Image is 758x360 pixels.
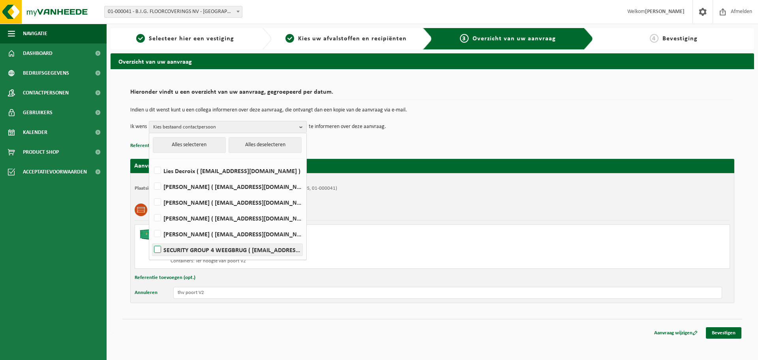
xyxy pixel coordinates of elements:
[23,43,53,63] span: Dashboard
[298,36,407,42] span: Kies uw afvalstoffen en recipiënten
[23,162,87,182] span: Acceptatievoorwaarden
[105,6,242,17] span: 01-000041 - B.I.G. FLOORCOVERINGS NV - WIELSBEKE
[23,142,59,162] span: Product Shop
[152,196,302,208] label: [PERSON_NAME] ( [EMAIL_ADDRESS][DOMAIN_NAME] )
[23,24,47,43] span: Navigatie
[130,107,734,113] p: Indien u dit wenst kunt u een collega informeren over deze aanvraag, die ontvangt dan een kopie v...
[648,327,704,339] a: Aanvraag wijzigen
[152,181,302,192] label: [PERSON_NAME] ( [EMAIL_ADDRESS][DOMAIN_NAME] )
[152,244,302,256] label: SECURITY GROUP 4 WEEGBRUG ( [EMAIL_ADDRESS][DOMAIN_NAME] )
[23,123,47,142] span: Kalender
[473,36,556,42] span: Overzicht van uw aanvraag
[171,258,464,264] div: Containers: Ter hoogte van poort V2
[23,103,53,123] span: Gebruikers
[135,273,195,283] button: Referentie toevoegen (opt.)
[276,34,417,43] a: 2Kies uw afvalstoffen en recipiënten
[130,121,147,133] p: Ik wens
[135,186,169,191] strong: Plaatsingsadres:
[23,83,69,103] span: Contactpersonen
[706,327,741,339] a: Bevestigen
[134,163,193,169] strong: Aanvraag voor [DATE]
[149,121,307,133] button: Kies bestaand contactpersoon
[149,36,234,42] span: Selecteer hier een vestiging
[229,137,302,153] button: Alles deselecteren
[171,241,464,248] div: Ophalen en plaatsen lege container
[152,165,302,177] label: Lies Decroix ( [EMAIL_ADDRESS][DOMAIN_NAME] )
[173,287,722,299] input: Geef hier uw opmerking
[130,141,191,151] button: Referentie toevoegen (opt.)
[645,9,685,15] strong: [PERSON_NAME]
[650,34,659,43] span: 4
[152,228,302,240] label: [PERSON_NAME] ( [EMAIL_ADDRESS][DOMAIN_NAME] )
[153,121,296,133] span: Kies bestaand contactpersoon
[285,34,294,43] span: 2
[460,34,469,43] span: 3
[153,137,226,153] button: Alles selecteren
[136,34,145,43] span: 1
[171,252,464,258] div: Aantal: 1
[139,229,163,241] img: HK-XC-40-GN-00.png
[104,6,242,18] span: 01-000041 - B.I.G. FLOORCOVERINGS NV - WIELSBEKE
[135,287,158,299] button: Annuleren
[111,53,754,69] h2: Overzicht van uw aanvraag
[130,89,734,100] h2: Hieronder vindt u een overzicht van uw aanvraag, gegroepeerd per datum.
[23,63,69,83] span: Bedrijfsgegevens
[114,34,256,43] a: 1Selecteer hier een vestiging
[662,36,698,42] span: Bevestiging
[309,121,386,133] p: te informeren over deze aanvraag.
[152,212,302,224] label: [PERSON_NAME] ( [EMAIL_ADDRESS][DOMAIN_NAME] )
